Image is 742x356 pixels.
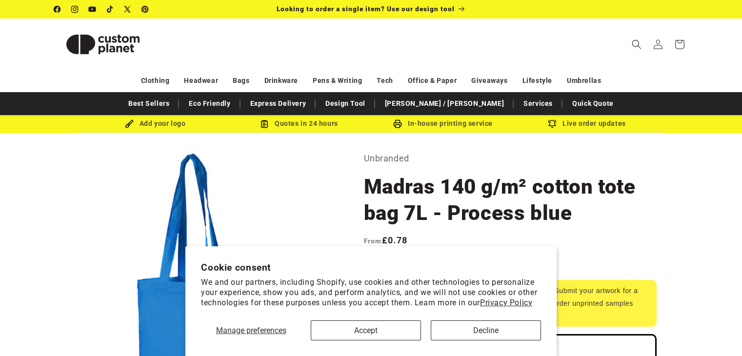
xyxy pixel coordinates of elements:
a: Design Tool [321,95,370,112]
a: Clothing [141,72,170,89]
summary: Search [626,34,647,55]
a: Office & Paper [408,72,457,89]
span: From [364,237,382,245]
button: Manage preferences [201,320,301,340]
a: Eco Friendly [184,95,235,112]
iframe: Chat Widget [693,309,742,356]
img: Order updates [548,119,557,128]
a: Quick Quote [567,95,619,112]
a: Headwear [184,72,218,89]
a: Lifestyle [522,72,552,89]
a: Giveaways [471,72,507,89]
img: Order Updates Icon [260,119,269,128]
a: Umbrellas [567,72,601,89]
a: Pens & Writing [313,72,362,89]
strong: £0.78 [364,235,408,245]
img: Custom Planet [54,22,152,66]
div: Add your logo [83,118,227,130]
p: Unbranded [364,151,657,166]
span: Manage preferences [216,326,286,335]
a: [PERSON_NAME] / [PERSON_NAME] [380,95,509,112]
a: Drinkware [264,72,298,89]
a: Tech [377,72,393,89]
button: Accept [311,320,421,340]
div: In-house printing service [371,118,515,130]
button: Decline [431,320,541,340]
img: Brush Icon [125,119,134,128]
h2: Cookie consent [201,262,541,273]
a: Express Delivery [245,95,311,112]
a: Services [519,95,558,112]
a: Custom Planet [50,19,155,70]
a: Bags [233,72,249,89]
div: Live order updates [515,118,659,130]
a: Best Sellers [123,95,174,112]
div: Quotes in 24 hours [227,118,371,130]
p: We and our partners, including Shopify, use cookies and other technologies to personalize your ex... [201,277,541,308]
img: In-house printing [393,119,402,128]
span: Looking to order a single item? Use our design tool [277,5,455,13]
h1: Madras 140 g/m² cotton tote bag 7L - Process blue [364,174,657,226]
a: Privacy Policy [480,298,532,307]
